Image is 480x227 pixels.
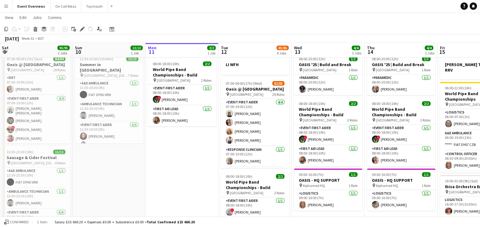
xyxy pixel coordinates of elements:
button: On Call Rotas [50,0,81,12]
a: Comms [46,13,64,21]
button: Event Overviews [13,0,50,12]
span: Comms [48,15,62,20]
span: Jobs [33,15,42,20]
a: Jobs [30,13,44,21]
span: Edit [20,15,27,20]
div: BST [38,36,44,41]
a: View [2,13,16,21]
button: Confirmed [3,219,30,225]
span: Week 32 [20,36,35,41]
div: [DATE] [5,35,19,42]
span: View [5,15,13,20]
button: Taymouth [81,0,108,12]
div: Salary £15 660.20 + Expenses £0.00 + Subsistence £0.00 = [55,220,195,224]
a: Edit [17,13,29,21]
span: 1 item [35,220,49,224]
span: Confirmed [10,220,29,224]
span: Total Confirmed £15 660.20 [147,220,195,224]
